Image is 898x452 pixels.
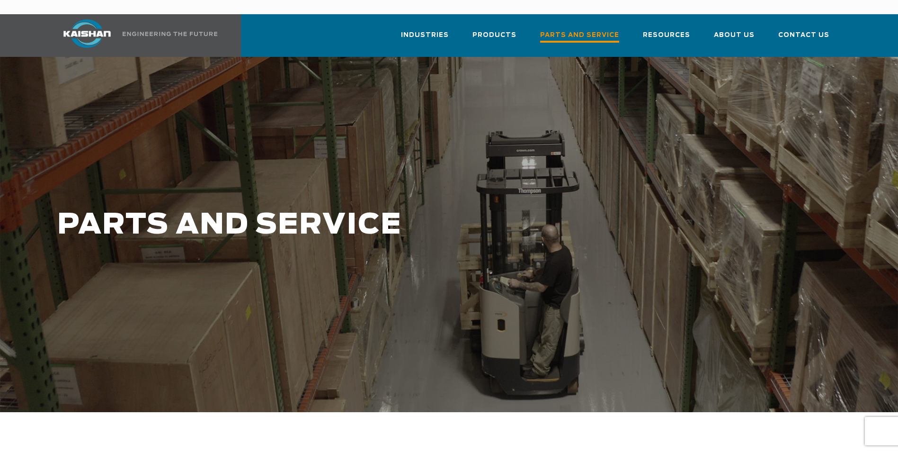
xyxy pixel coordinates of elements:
[540,30,619,43] span: Parts and Service
[472,30,516,41] span: Products
[714,30,755,41] span: About Us
[52,14,219,57] a: Kaishan USA
[643,30,690,41] span: Resources
[472,23,516,55] a: Products
[401,23,449,55] a: Industries
[401,30,449,41] span: Industries
[714,23,755,55] a: About Us
[123,32,217,36] img: Engineering the future
[643,23,690,55] a: Resources
[540,23,619,57] a: Parts and Service
[778,30,829,41] span: Contact Us
[778,23,829,55] a: Contact Us
[57,209,709,241] h1: PARTS AND SERVICE
[52,19,123,48] img: kaishan logo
